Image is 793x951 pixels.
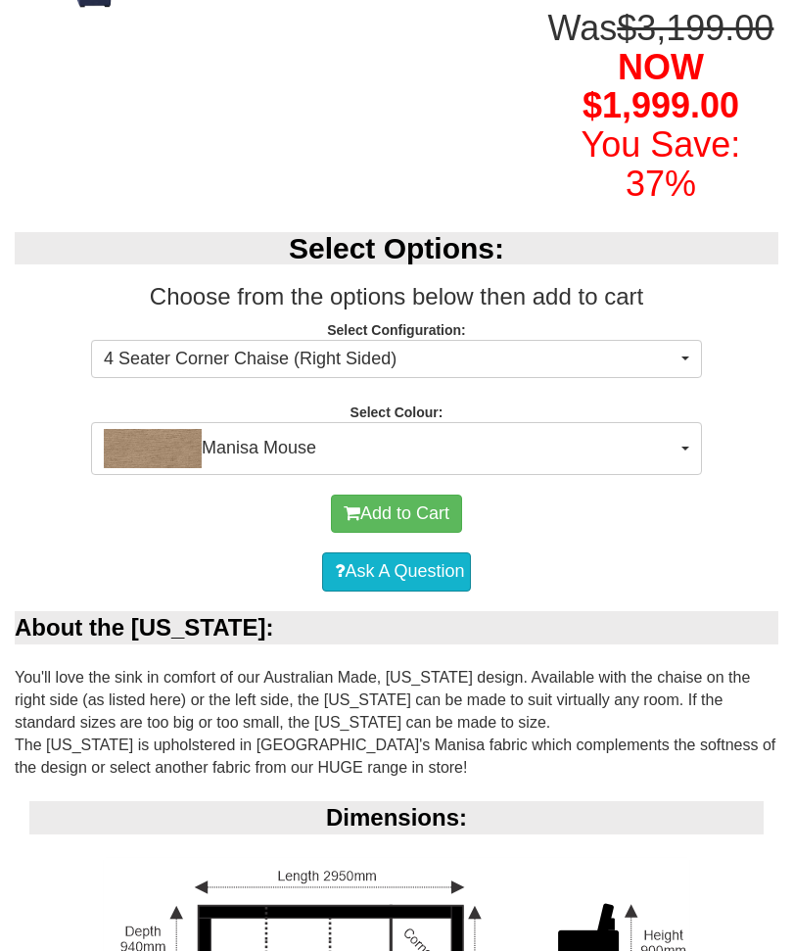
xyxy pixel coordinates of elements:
[327,322,466,338] strong: Select Configuration:
[15,284,778,309] h3: Choose from the options below then add to cart
[583,47,739,126] span: NOW $1,999.00
[289,232,504,264] b: Select Options:
[29,801,764,834] div: Dimensions:
[91,340,702,379] button: 4 Seater Corner Chaise (Right Sided)
[543,9,778,203] h1: Was
[104,429,202,468] img: Manisa Mouse
[104,429,676,468] span: Manisa Mouse
[91,422,702,475] button: Manisa MouseManisa Mouse
[617,8,773,48] del: $3,199.00
[350,404,443,420] strong: Select Colour:
[322,552,470,592] a: Ask A Question
[582,124,741,204] font: You Save: 37%
[331,495,462,534] button: Add to Cart
[15,611,778,644] div: About the [US_STATE]:
[104,347,676,372] span: 4 Seater Corner Chaise (Right Sided)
